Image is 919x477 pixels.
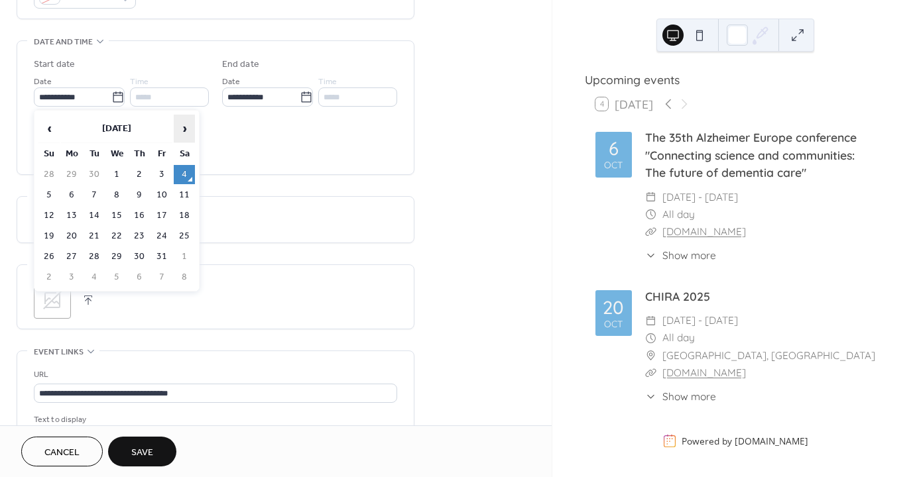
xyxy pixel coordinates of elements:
div: ​ [645,223,657,240]
td: 17 [151,206,172,225]
span: Cancel [44,446,80,460]
div: Oct [604,319,623,329]
td: 19 [38,227,60,246]
span: Date [34,75,52,89]
td: 24 [151,227,172,246]
span: [GEOGRAPHIC_DATA], [GEOGRAPHIC_DATA] [662,347,875,364]
a: [DOMAIN_NAME] [662,366,746,379]
td: 14 [84,206,105,225]
td: 5 [38,185,60,205]
span: Time [130,75,149,89]
td: 16 [129,206,150,225]
td: 12 [38,206,60,225]
span: [DATE] - [DATE] [662,312,738,329]
td: 8 [174,268,195,287]
span: Show more [662,248,716,263]
td: 4 [84,268,105,287]
div: End date [222,58,259,72]
td: 25 [174,227,195,246]
button: ​Show more [645,248,716,263]
span: All day [662,329,695,346]
td: 13 [61,206,82,225]
td: 3 [61,268,82,287]
th: Th [129,144,150,164]
a: [DOMAIN_NAME] [735,435,808,447]
button: Save [108,437,176,466]
span: [DATE] - [DATE] [662,189,738,206]
td: 26 [38,247,60,266]
div: ​ [645,329,657,346]
td: 10 [151,185,172,205]
td: 1 [174,247,195,266]
td: 1 [106,165,127,184]
td: 30 [129,247,150,266]
td: 2 [129,165,150,184]
div: ​ [645,347,657,364]
span: Date and time [34,35,93,49]
span: Event links [34,345,84,359]
div: ​ [645,389,657,404]
th: We [106,144,127,164]
td: 29 [61,165,82,184]
td: 7 [84,185,105,205]
a: [DOMAIN_NAME] [662,225,746,238]
td: 9 [129,185,150,205]
div: URL [34,368,395,382]
div: ; [34,282,71,319]
div: ​ [645,189,657,206]
span: All day [662,206,695,223]
td: 11 [174,185,195,205]
button: Cancel [21,437,103,466]
td: 4 [174,165,195,184]
td: 30 [84,165,105,184]
td: 28 [38,165,60,184]
div: Powered by [682,435,808,447]
th: Tu [84,144,105,164]
th: Mo [61,144,82,164]
span: Date [222,75,240,89]
a: The 35th Alzheimer Europe conference "Connecting science and communities: The future of dementia ... [645,130,857,180]
td: 23 [129,227,150,246]
span: ‹ [39,115,59,142]
th: [DATE] [61,115,172,143]
td: 29 [106,247,127,266]
th: Sa [174,144,195,164]
td: 28 [84,247,105,266]
span: › [174,115,194,142]
span: Time [318,75,337,89]
div: 20 [603,298,624,317]
td: 27 [61,247,82,266]
th: Su [38,144,60,164]
div: ​ [645,206,657,223]
button: ​Show more [645,389,716,404]
td: 8 [106,185,127,205]
span: Save [131,446,153,460]
td: 22 [106,227,127,246]
td: 3 [151,165,172,184]
td: 6 [61,185,82,205]
th: Fr [151,144,172,164]
span: Show more [662,389,716,404]
div: Upcoming events [585,71,887,88]
td: 21 [84,227,105,246]
div: ​ [645,312,657,329]
td: 31 [151,247,172,266]
div: 6 [609,139,619,158]
td: 5 [106,268,127,287]
a: CHIRA 2025 [645,289,710,303]
td: 18 [174,206,195,225]
td: 15 [106,206,127,225]
div: Oct [604,160,623,170]
td: 2 [38,268,60,287]
div: Text to display [34,413,395,427]
div: Start date [34,58,75,72]
td: 6 [129,268,150,287]
td: 20 [61,227,82,246]
div: ​ [645,364,657,382]
div: ​ [645,248,657,263]
td: 7 [151,268,172,287]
